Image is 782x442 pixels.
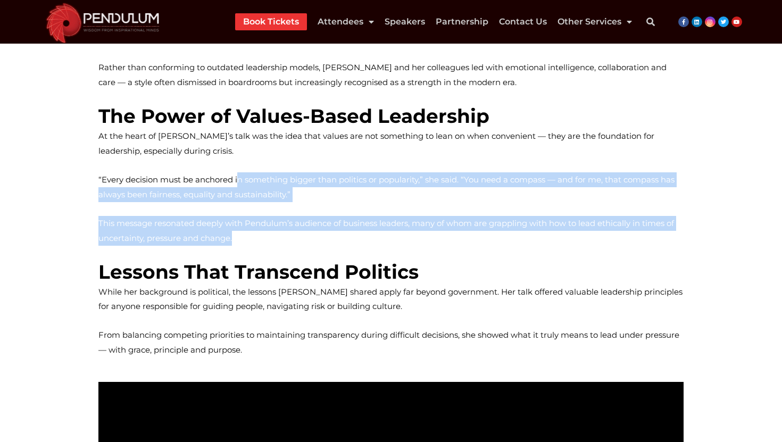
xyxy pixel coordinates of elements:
a: Contact Us [499,13,547,30]
nav: Menu [235,13,632,30]
span: While her background is political, the lessons [PERSON_NAME] shared apply far beyond government. ... [98,287,683,312]
a: Book Tickets [243,13,299,30]
span: This message resonated deeply with Pendulum’s audience of business leaders, many of whom are grap... [98,218,674,243]
a: Attendees [318,13,374,30]
span: From balancing competing priorities to maintaining transparency during difficult decisions, she s... [98,330,679,355]
span: “Every decision must be anchored in something bigger than politics or popularity,” she said. “You... [98,174,675,199]
span: The Power of Values-Based Leadership [98,104,489,128]
span: At the heart of [PERSON_NAME]’s talk was the idea that values are not something to lean on when c... [98,131,654,156]
span: Lessons That Transcend Politics [98,260,419,283]
a: Partnership [436,13,488,30]
span: Rather than conforming to outdated leadership models, [PERSON_NAME] and her colleagues led with e... [98,62,667,87]
a: Other Services [558,13,632,30]
a: Speakers [385,13,425,30]
div: Search [640,11,661,32]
